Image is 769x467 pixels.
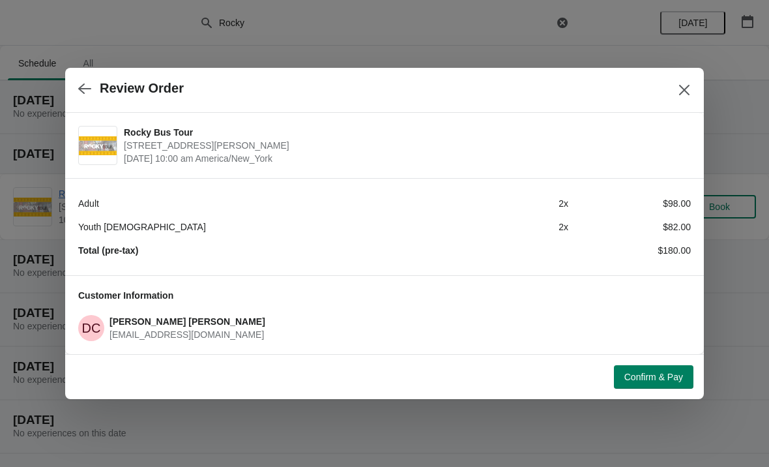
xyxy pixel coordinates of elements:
[82,321,101,335] text: DC
[124,152,684,165] span: [DATE] 10:00 am America/New_York
[568,197,691,210] div: $98.00
[79,136,117,155] img: Rocky Bus Tour | 2501 Benjamin Franklin Pkwy, Philadelphia, PA 19130, USA | August 23 | 10:00 am ...
[109,316,265,327] span: [PERSON_NAME] [PERSON_NAME]
[109,329,264,340] span: [EMAIL_ADDRESS][DOMAIN_NAME]
[78,290,173,301] span: Customer Information
[446,197,568,210] div: 2 x
[100,81,184,96] h2: Review Order
[568,220,691,233] div: $82.00
[78,197,446,210] div: Adult
[624,372,683,382] span: Confirm & Pay
[124,139,684,152] span: [STREET_ADDRESS][PERSON_NAME]
[614,365,693,389] button: Confirm & Pay
[78,315,104,341] span: David
[78,220,446,233] div: Youth [DEMOGRAPHIC_DATA]
[568,244,691,257] div: $180.00
[673,78,696,102] button: Close
[78,245,138,256] strong: Total (pre-tax)
[446,220,568,233] div: 2 x
[124,126,684,139] span: Rocky Bus Tour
